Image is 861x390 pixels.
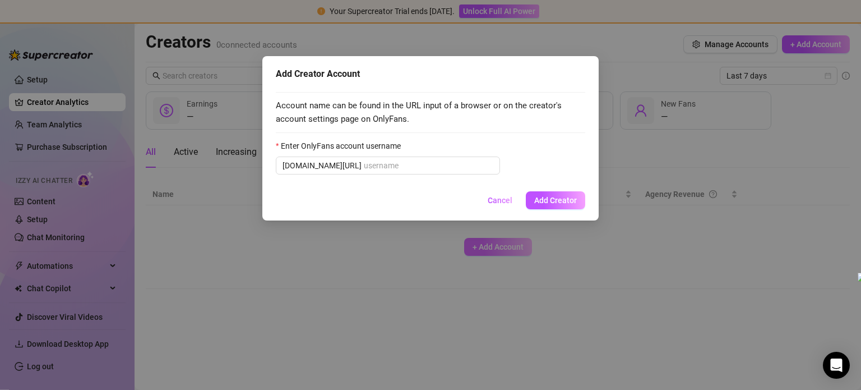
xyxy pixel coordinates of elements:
[276,67,585,81] div: Add Creator Account
[479,191,521,209] button: Cancel
[364,159,493,172] input: Enter OnlyFans account username
[276,99,585,126] span: Account name can be found in the URL input of a browser or on the creator's account settings page...
[534,196,577,205] span: Add Creator
[488,196,512,205] span: Cancel
[276,140,408,152] label: Enter OnlyFans account username
[526,191,585,209] button: Add Creator
[283,159,362,172] span: [DOMAIN_NAME][URL]
[823,352,850,379] div: Open Intercom Messenger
